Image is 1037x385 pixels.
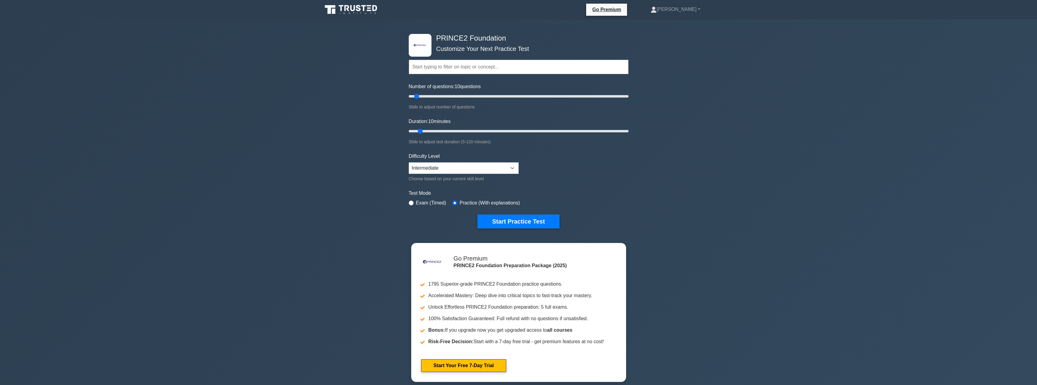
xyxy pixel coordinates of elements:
[460,199,520,207] label: Practice (With explanations)
[477,214,559,228] button: Start Practice Test
[455,84,460,89] span: 10
[409,190,629,197] label: Test Mode
[428,119,434,124] span: 10
[636,3,715,15] a: [PERSON_NAME]
[409,60,629,74] input: Start typing to filter on topic or concept...
[589,6,625,13] a: Go Premium
[409,153,440,160] label: Difficulty Level
[416,199,446,207] label: Exam (Timed)
[434,34,599,43] h4: PRINCE2 Foundation
[409,118,451,125] label: Duration: minutes
[409,175,519,182] div: Choose based on your current skill level
[421,359,506,372] a: Start Your Free 7-Day Trial
[409,83,481,90] label: Number of questions: questions
[409,103,629,111] div: Slide to adjust number of questions
[409,138,629,145] div: Slide to adjust test duration (5-120 minutes)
